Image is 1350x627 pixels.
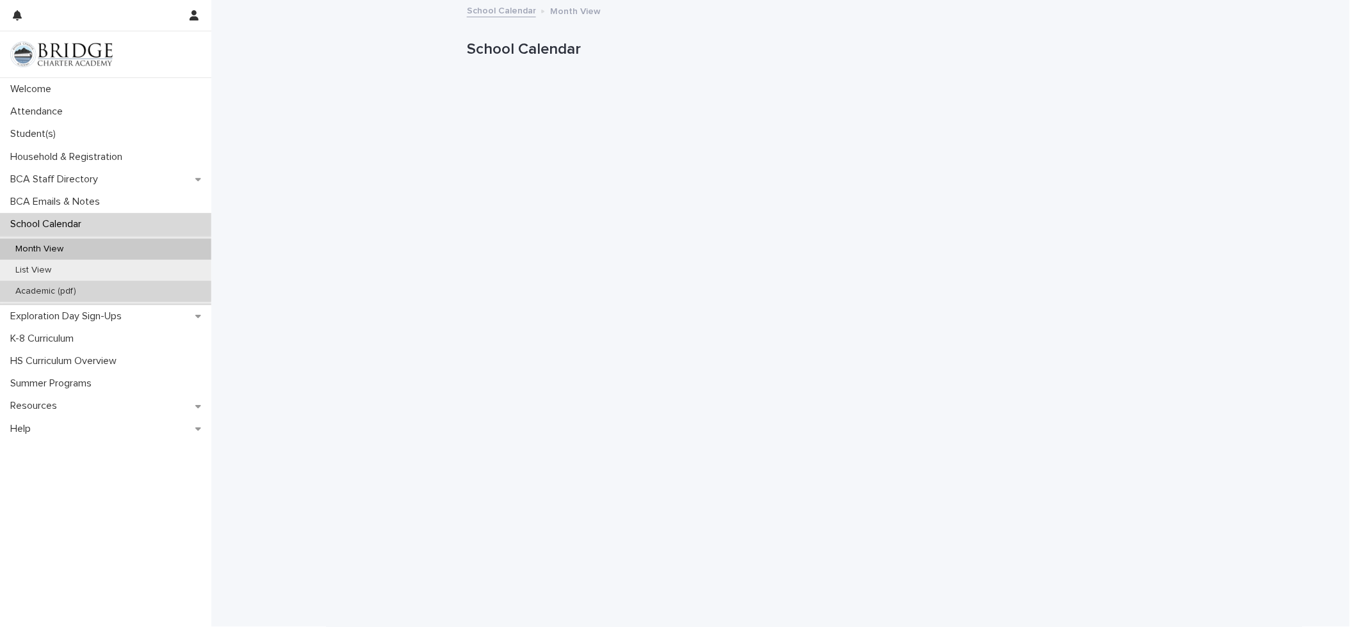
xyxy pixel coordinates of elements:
[5,377,102,390] p: Summer Programs
[5,310,132,322] p: Exploration Day Sign-Ups
[5,196,110,208] p: BCA Emails & Notes
[5,106,73,118] p: Attendance
[5,286,86,297] p: Academic (pdf)
[467,40,1089,59] p: School Calendar
[5,265,61,276] p: List View
[5,423,41,435] p: Help
[5,173,108,186] p: BCA Staff Directory
[5,218,92,230] p: School Calendar
[5,83,61,95] p: Welcome
[5,355,127,367] p: HS Curriculum Overview
[467,3,536,17] a: School Calendar
[5,128,66,140] p: Student(s)
[5,333,84,345] p: K-8 Curriculum
[10,42,113,67] img: V1C1m3IdTEidaUdm9Hs0
[5,400,67,412] p: Resources
[550,3,601,17] p: Month View
[5,151,133,163] p: Household & Registration
[5,244,74,255] p: Month View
